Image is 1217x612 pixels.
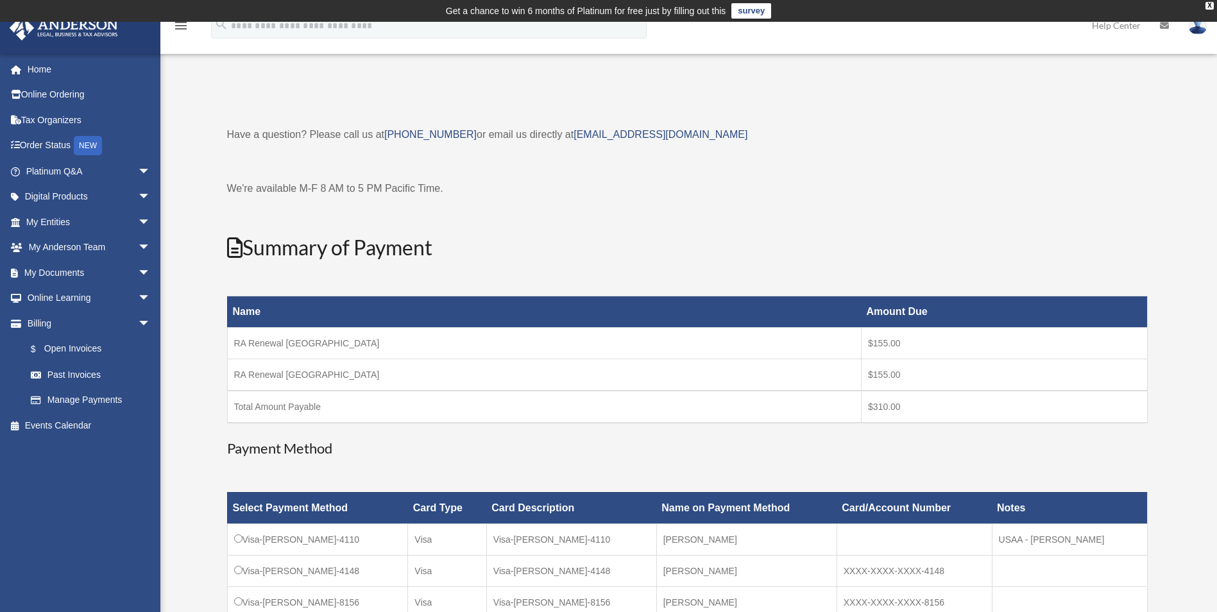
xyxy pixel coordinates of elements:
a: [PHONE_NUMBER] [384,129,477,140]
a: [EMAIL_ADDRESS][DOMAIN_NAME] [574,129,747,140]
td: Visa-[PERSON_NAME]-4110 [486,523,656,555]
a: Order StatusNEW [9,133,170,159]
td: [PERSON_NAME] [656,523,837,555]
td: [PERSON_NAME] [656,555,837,586]
td: $155.00 [862,328,1147,359]
span: arrow_drop_down [138,158,164,185]
i: menu [173,18,189,33]
th: Notes [992,492,1147,523]
h3: Payment Method [227,439,1148,459]
th: Name on Payment Method [656,492,837,523]
td: $155.00 [862,359,1147,391]
td: Total Amount Payable [227,391,862,423]
a: $Open Invoices [18,336,157,362]
span: arrow_drop_down [138,209,164,235]
a: Platinum Q&Aarrow_drop_down [9,158,170,184]
td: $310.00 [862,391,1147,423]
img: User Pic [1188,16,1207,35]
a: Manage Payments [18,387,164,413]
div: close [1205,2,1214,10]
td: Visa [408,555,486,586]
a: Past Invoices [18,362,164,387]
th: Amount Due [862,296,1147,328]
th: Card Type [408,492,486,523]
span: arrow_drop_down [138,184,164,210]
a: Tax Organizers [9,107,170,133]
p: Have a question? Please call us at or email us directly at [227,126,1148,144]
td: RA Renewal [GEOGRAPHIC_DATA] [227,328,862,359]
p: We're available M-F 8 AM to 5 PM Pacific Time. [227,180,1148,198]
img: Anderson Advisors Platinum Portal [6,15,122,40]
td: Visa-[PERSON_NAME]-4148 [227,555,408,586]
td: RA Renewal [GEOGRAPHIC_DATA] [227,359,862,391]
a: Events Calendar [9,412,170,438]
a: survey [731,3,771,19]
div: NEW [74,136,102,155]
i: search [214,17,228,31]
td: Visa-[PERSON_NAME]-4148 [486,555,656,586]
th: Card Description [486,492,656,523]
a: Home [9,56,170,82]
td: Visa [408,523,486,555]
span: $ [38,341,44,357]
a: Digital Productsarrow_drop_down [9,184,170,210]
th: Name [227,296,862,328]
span: arrow_drop_down [138,310,164,337]
a: Billingarrow_drop_down [9,310,164,336]
span: arrow_drop_down [138,235,164,261]
h2: Summary of Payment [227,234,1148,262]
td: USAA - [PERSON_NAME] [992,523,1147,555]
div: Get a chance to win 6 months of Platinum for free just by filling out this [446,3,726,19]
a: My Documentsarrow_drop_down [9,260,170,285]
a: Online Ordering [9,82,170,108]
a: My Anderson Teamarrow_drop_down [9,235,170,260]
a: menu [173,22,189,33]
span: arrow_drop_down [138,285,164,312]
a: My Entitiesarrow_drop_down [9,209,170,235]
td: Visa-[PERSON_NAME]-4110 [227,523,408,555]
span: arrow_drop_down [138,260,164,286]
th: Select Payment Method [227,492,408,523]
a: Online Learningarrow_drop_down [9,285,170,311]
td: XXXX-XXXX-XXXX-4148 [837,555,992,586]
th: Card/Account Number [837,492,992,523]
